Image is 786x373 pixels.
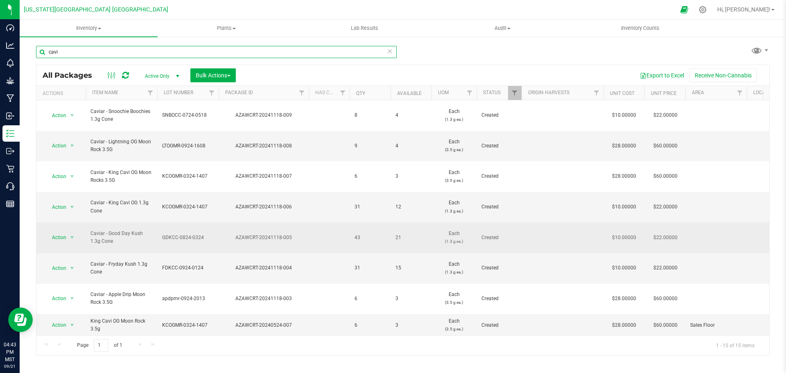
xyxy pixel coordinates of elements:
span: 8 [355,111,386,119]
span: SNBOCC-0724-0518 [162,111,214,119]
span: Bulk Actions [196,72,230,79]
span: Created [481,203,517,211]
a: Lab Results [296,20,434,37]
span: GDKCC-0824-0324 [162,234,214,242]
inline-svg: Call Center [6,182,14,190]
a: Filter [144,86,157,100]
span: Each [436,291,472,306]
inline-svg: Dashboard [6,24,14,32]
span: 3 [395,321,427,329]
a: Unit Price [651,90,677,96]
td: $10.00000 [603,100,644,131]
span: $60.00000 [649,140,682,152]
a: Filter [463,86,477,100]
span: $22.00000 [649,201,682,213]
span: 9 [355,142,386,150]
span: KCOGMR-0324-1407 [162,172,214,180]
div: Manage settings [698,6,708,14]
a: Filter [733,86,747,100]
span: All Packages [43,71,100,80]
inline-svg: Inventory [6,129,14,138]
td: $28.00000 [603,314,644,337]
p: (1.3 g ea.) [436,268,472,276]
inline-svg: Retail [6,165,14,173]
span: Action [45,262,67,274]
a: Filter [590,86,603,100]
span: $60.00000 [649,170,682,182]
a: Available [397,90,422,96]
span: select [67,232,77,243]
span: select [67,140,77,151]
button: Receive Non-Cannabis [689,68,757,82]
a: Origin Harvests [528,90,569,95]
span: KCOGMR-0324-1407 [162,203,214,211]
span: $60.00000 [649,319,682,331]
p: (3.5 g ea.) [436,298,472,306]
span: select [67,171,77,182]
a: Qty [356,90,365,96]
span: 4 [395,142,427,150]
span: Caviar - Lightning OG Moon Rock 3.5G [90,138,152,154]
span: Each [436,138,472,154]
span: Audit [434,25,571,32]
p: 09/21 [4,363,16,369]
span: 43 [355,234,386,242]
inline-svg: Reports [6,200,14,208]
div: AZAWCRT-20241118-008 [217,142,310,150]
span: Each [436,230,472,245]
span: select [67,110,77,121]
span: Created [481,321,517,329]
p: (3.5 g ea.) [436,325,472,333]
span: [US_STATE][GEOGRAPHIC_DATA] [GEOGRAPHIC_DATA] [24,6,168,13]
a: Item Name [92,90,118,95]
a: Inventory Counts [571,20,709,37]
span: $22.00000 [649,262,682,274]
span: Each [436,169,472,184]
p: (1.3 g ea.) [436,237,472,245]
div: AZAWCRT-20241118-003 [217,295,310,303]
span: 6 [355,321,386,329]
td: $10.00000 [603,192,644,223]
div: AZAWCRT-20241118-005 [217,234,310,242]
span: 1 - 15 of 15 items [709,339,761,351]
span: 31 [355,203,386,211]
input: Search Package ID, Item Name, SKU, Lot or Part Number... [36,46,397,58]
span: Action [45,110,67,121]
div: Actions [43,90,82,96]
span: 15 [395,264,427,272]
p: (1.3 g ea.) [436,207,472,215]
span: 21 [395,234,427,242]
span: Each [436,260,472,276]
inline-svg: Grow [6,77,14,85]
span: 31 [355,264,386,272]
span: 6 [355,172,386,180]
span: 3 [395,172,427,180]
inline-svg: Inbound [6,112,14,120]
iframe: Resource center [8,307,33,332]
span: 3 [395,295,427,303]
a: Location [753,90,776,95]
span: Caviar - Apple Drip Moon Rock 3.5G [90,291,152,306]
td: $10.00000 [603,222,644,253]
span: Created [481,234,517,242]
span: Action [45,140,67,151]
span: 4 [395,111,427,119]
span: Page of 1 [70,339,129,352]
inline-svg: Analytics [6,41,14,50]
p: (3.5 g ea.) [436,146,472,154]
td: $10.00000 [603,253,644,284]
span: Created [481,172,517,180]
inline-svg: Outbound [6,147,14,155]
span: Created [481,295,517,303]
inline-svg: Manufacturing [6,94,14,102]
a: Inventory [20,20,158,37]
button: Export to Excel [635,68,689,82]
span: $60.00000 [649,293,682,305]
div: AZAWCRT-20241118-004 [217,264,310,272]
td: $28.00000 [603,161,644,192]
a: UOM [438,90,449,95]
p: 04:43 PM MST [4,341,16,363]
span: Caviar - Good Day Kush 1.3g Cone [90,230,152,245]
span: Each [436,317,472,333]
span: Action [45,293,67,304]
